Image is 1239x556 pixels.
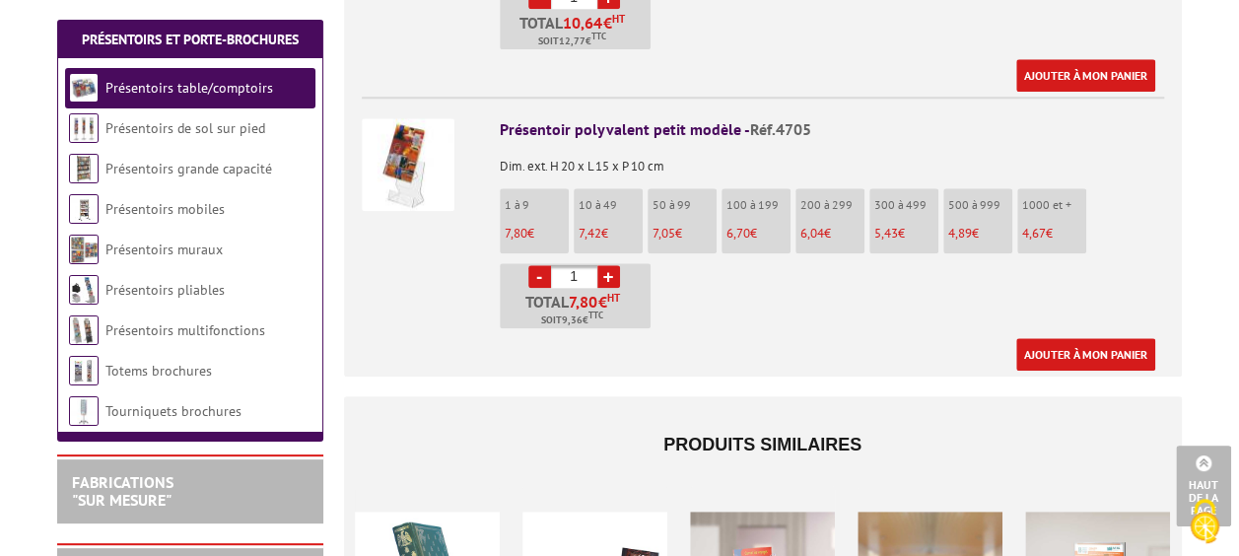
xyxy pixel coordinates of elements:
sup: HT [607,291,620,305]
a: - [528,265,551,288]
p: 200 à 299 [800,198,864,212]
span: 6,70 [726,225,750,242]
img: Présentoirs muraux [69,235,99,264]
a: Ajouter à mon panier [1016,59,1155,92]
span: 5,43 [874,225,898,242]
span: Soit € [541,313,603,328]
span: 7,05 [653,225,675,242]
p: 300 à 499 [874,198,938,212]
img: Présentoirs pliables [69,275,99,305]
span: 4,89 [948,225,972,242]
a: Présentoirs multifonctions [105,321,265,339]
img: Présentoirs de sol sur pied [69,113,99,143]
img: Tourniquets brochures [69,396,99,426]
span: 7,80 [569,294,598,310]
p: € [1022,227,1086,241]
span: 12,77 [559,34,585,49]
p: Total [505,294,651,328]
img: Présentoirs grande capacité [69,154,99,183]
a: + [597,265,620,288]
a: Ajouter à mon panier [1016,338,1155,371]
p: Total [505,15,651,49]
sup: TTC [588,310,603,320]
p: € [948,227,1012,241]
a: Présentoirs et Porte-brochures [82,31,299,48]
a: Haut de la page [1176,446,1231,526]
a: Présentoirs mobiles [105,200,225,218]
img: Cookies (fenêtre modale) [1180,497,1229,546]
button: Cookies (fenêtre modale) [1170,489,1239,556]
span: Réf.4705 [750,119,811,139]
p: 50 à 99 [653,198,717,212]
p: € [505,227,569,241]
a: Présentoirs grande capacité [105,160,272,177]
span: 4,67 [1022,225,1046,242]
a: Tourniquets brochures [105,402,241,420]
span: 7,42 [579,225,601,242]
img: Totems brochures [69,356,99,385]
span: Produits similaires [663,435,861,454]
sup: HT [612,12,625,26]
p: 1000 et + [1022,198,1086,212]
img: Présentoirs mobiles [69,194,99,224]
p: € [579,227,643,241]
sup: TTC [591,31,606,41]
span: € [603,15,612,31]
span: 7,80 [505,225,527,242]
p: 1 à 9 [505,198,569,212]
span: 9,36 [562,313,583,328]
span: € [598,294,607,310]
p: 10 à 49 [579,198,643,212]
span: 6,04 [800,225,824,242]
img: Présentoir polyvalent petit modèle [362,118,454,211]
p: € [800,227,864,241]
a: Présentoirs de sol sur pied [105,119,265,137]
p: € [726,227,791,241]
img: Présentoirs table/comptoirs [69,73,99,103]
a: FABRICATIONS"Sur Mesure" [72,472,173,510]
span: 10,64 [563,15,603,31]
a: Totems brochures [105,362,212,380]
a: Présentoirs muraux [105,241,223,258]
p: 100 à 199 [726,198,791,212]
div: Présentoir polyvalent petit modèle - [500,118,1164,141]
p: 500 à 999 [948,198,1012,212]
span: Soit € [538,34,606,49]
a: Présentoirs table/comptoirs [105,79,273,97]
a: Présentoirs pliables [105,281,225,299]
p: € [653,227,717,241]
img: Présentoirs multifonctions [69,315,99,345]
p: € [874,227,938,241]
p: Dim. ext. H 20 x L 15 x P 10 cm [500,146,1164,174]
